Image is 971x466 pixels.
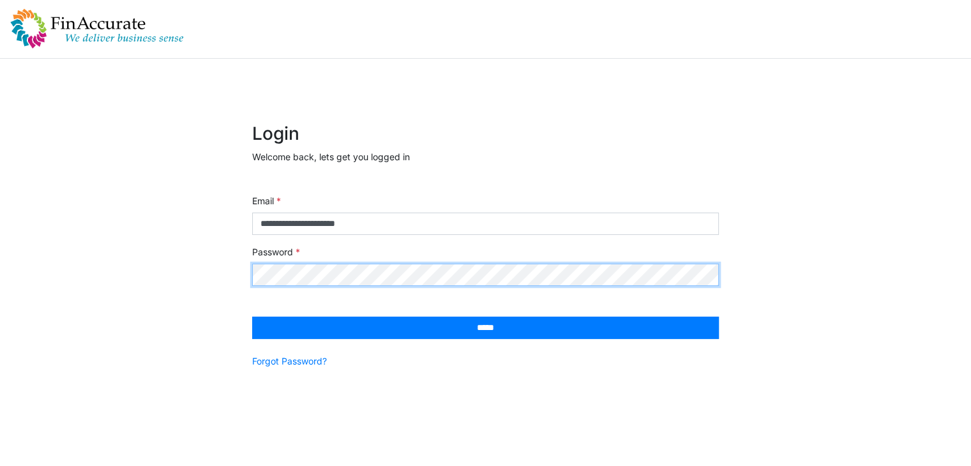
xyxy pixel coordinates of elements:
[252,354,327,368] a: Forgot Password?
[252,194,281,207] label: Email
[252,123,719,145] h2: Login
[252,150,719,163] p: Welcome back, lets get you logged in
[10,8,184,49] img: spp logo
[252,245,300,259] label: Password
